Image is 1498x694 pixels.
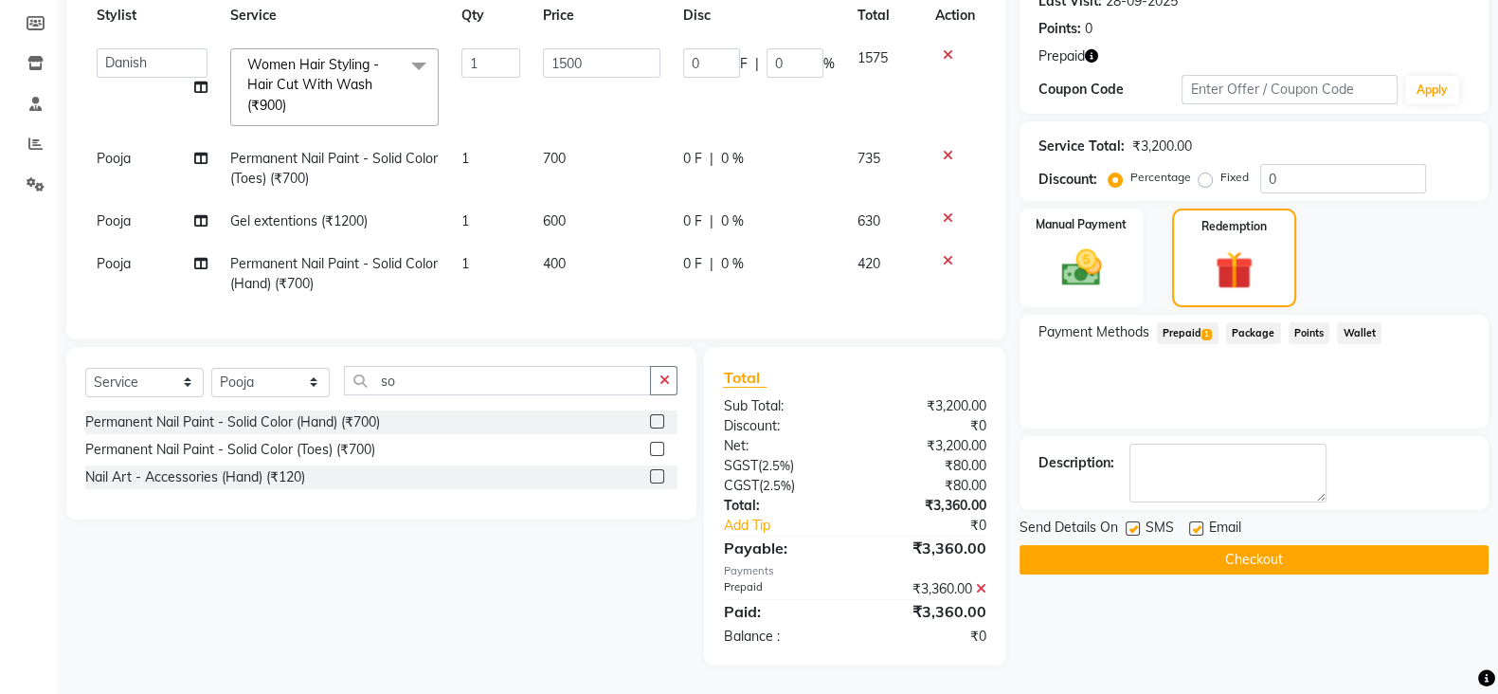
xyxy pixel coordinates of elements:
[1289,322,1330,344] span: Points
[723,563,985,579] div: Payments
[740,54,748,74] span: F
[1182,75,1398,104] input: Enter Offer / Coupon Code
[857,255,880,272] span: 420
[709,600,855,623] div: Paid:
[709,436,855,456] div: Net:
[1201,329,1212,340] span: 1
[709,456,855,476] div: ( )
[709,416,855,436] div: Discount:
[709,537,855,559] div: Payable:
[855,416,1001,436] div: ₹0
[85,440,375,460] div: Permanent Nail Paint - Solid Color (Toes) (₹700)
[879,516,1001,536] div: ₹0
[855,396,1001,416] div: ₹3,200.00
[761,458,789,473] span: 2.5%
[1201,218,1267,235] label: Redemption
[230,255,438,292] span: Permanent Nail Paint - Solid Color (Hand) (₹700)
[723,457,757,474] span: SGST
[755,54,759,74] span: |
[855,537,1001,559] div: ₹3,360.00
[710,211,713,231] span: |
[709,627,855,647] div: Balance :
[683,211,702,231] span: 0 F
[683,254,702,274] span: 0 F
[1085,19,1092,39] div: 0
[1337,322,1381,344] span: Wallet
[461,255,469,272] span: 1
[1038,46,1085,66] span: Prepaid
[1038,19,1081,39] div: Points:
[1220,169,1249,186] label: Fixed
[762,478,790,493] span: 2.5%
[1020,518,1118,541] span: Send Details On
[461,212,469,229] span: 1
[1132,137,1192,156] div: ₹3,200.00
[543,255,566,272] span: 400
[823,54,835,74] span: %
[709,579,855,599] div: Prepaid
[723,477,758,494] span: CGST
[855,436,1001,456] div: ₹3,200.00
[247,56,379,114] span: Women Hair Styling - Hair Cut With Wash (₹900)
[723,368,767,388] span: Total
[709,496,855,516] div: Total:
[1036,216,1127,233] label: Manual Payment
[1049,245,1113,291] img: _cash.svg
[1203,247,1265,294] img: _gift.svg
[1038,322,1149,342] span: Payment Methods
[855,627,1001,647] div: ₹0
[230,150,438,187] span: Permanent Nail Paint - Solid Color (Toes) (₹700)
[1038,453,1114,473] div: Description:
[709,396,855,416] div: Sub Total:
[855,476,1001,496] div: ₹80.00
[286,97,295,114] a: x
[1209,518,1241,541] span: Email
[230,212,368,229] span: Gel extentions (₹1200)
[855,600,1001,623] div: ₹3,360.00
[857,212,880,229] span: 630
[461,150,469,167] span: 1
[709,516,878,536] a: Add Tip
[721,211,744,231] span: 0 %
[683,149,702,169] span: 0 F
[85,412,380,432] div: Permanent Nail Paint - Solid Color (Hand) (₹700)
[97,150,131,167] span: Pooja
[1157,322,1218,344] span: Prepaid
[857,150,880,167] span: 735
[855,496,1001,516] div: ₹3,360.00
[855,456,1001,476] div: ₹80.00
[1038,137,1125,156] div: Service Total:
[97,255,131,272] span: Pooja
[857,49,888,66] span: 1575
[1130,169,1191,186] label: Percentage
[721,149,744,169] span: 0 %
[543,150,566,167] span: 700
[710,149,713,169] span: |
[97,212,131,229] span: Pooja
[543,212,566,229] span: 600
[1038,170,1097,190] div: Discount:
[1020,545,1489,575] button: Checkout
[709,476,855,496] div: ( )
[1038,80,1182,100] div: Coupon Code
[1405,76,1459,104] button: Apply
[855,579,1001,599] div: ₹3,360.00
[1226,322,1281,344] span: Package
[85,467,305,487] div: Nail Art - Accessories (Hand) (₹120)
[1146,518,1174,541] span: SMS
[710,254,713,274] span: |
[344,366,651,395] input: Search or Scan
[721,254,744,274] span: 0 %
